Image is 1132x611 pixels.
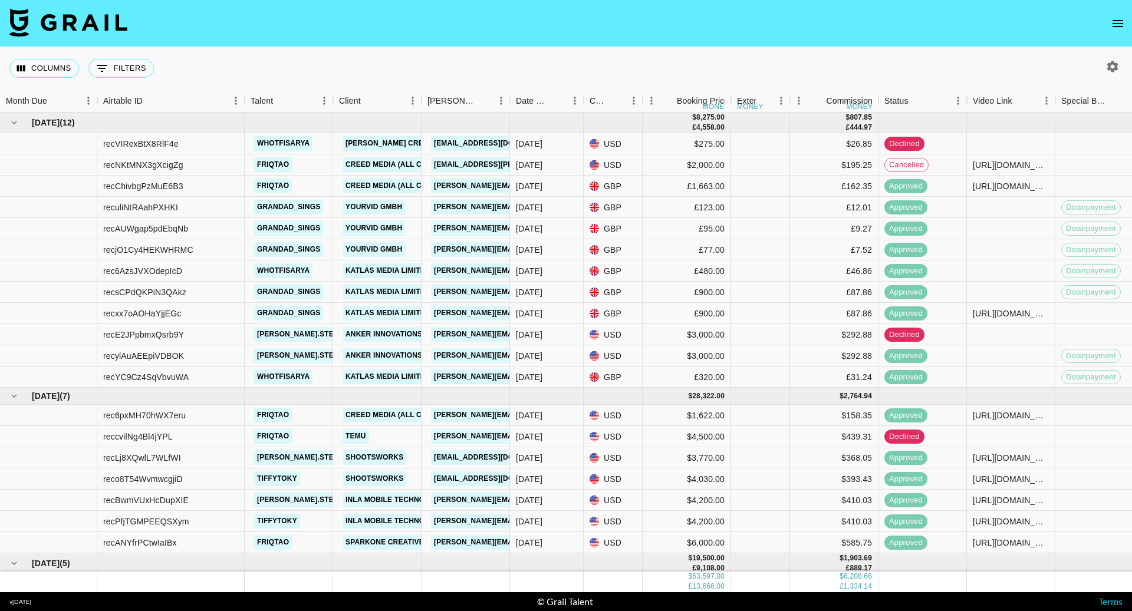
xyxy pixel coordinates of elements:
[584,260,643,282] div: GBP
[88,59,154,78] button: Show filters
[703,103,729,110] div: money
[790,282,878,303] div: £87.86
[516,244,542,256] div: 22/05/2025
[884,474,927,485] span: approved
[790,405,878,426] div: $158.35
[790,345,878,366] div: $292.88
[688,391,692,401] div: $
[516,537,542,549] div: 30/06/2025
[251,90,273,113] div: Talent
[254,450,350,465] a: [PERSON_NAME].stee1e
[566,92,584,110] button: Menu
[343,200,405,214] a: YourVid GmbH
[254,242,323,257] a: grandad_sings
[885,160,928,171] span: cancelled
[1110,93,1126,109] button: Sort
[254,263,312,278] a: whotfisarya
[643,405,731,426] div: $1,622.00
[846,123,850,133] div: £
[103,452,181,464] div: recLj8XQwlL7WLfWI
[80,92,97,110] button: Menu
[516,308,542,319] div: 19/05/2025
[850,123,872,133] div: 444.97
[431,200,623,214] a: [PERSON_NAME][EMAIL_ADDRESS][DOMAIN_NAME]
[643,532,731,553] div: $6,000.00
[47,93,64,109] button: Sort
[6,90,47,113] div: Month Due
[643,345,731,366] div: $3,000.00
[103,159,183,171] div: recNKtMNX3gXcigZg
[549,93,566,109] button: Sort
[584,345,643,366] div: USD
[431,348,744,363] a: [PERSON_NAME][EMAIL_ADDRESS][PERSON_NAME][PERSON_NAME][DOMAIN_NAME]
[584,490,643,511] div: USD
[643,154,731,176] div: $2,000.00
[884,266,927,277] span: approved
[692,553,725,563] div: 19,500.00
[1062,223,1120,235] span: Downpayment
[643,197,731,218] div: £123.00
[1062,266,1120,277] span: Downpayment
[643,511,731,532] div: $4,200.00
[227,92,245,110] button: Menu
[846,103,873,110] div: money
[431,369,623,384] a: [PERSON_NAME][EMAIL_ADDRESS][DOMAIN_NAME]
[431,471,563,486] a: [EMAIL_ADDRESS][DOMAIN_NAME]
[254,136,312,151] a: whotfisarya
[790,154,878,176] div: $195.25
[6,114,22,131] button: hide children
[844,391,872,401] div: 2,764.94
[643,260,731,282] div: £480.00
[643,490,731,511] div: $4,200.00
[692,113,696,123] div: $
[850,113,872,123] div: 807.85
[884,410,927,421] span: approved
[431,493,623,507] a: [PERSON_NAME][EMAIL_ADDRESS][DOMAIN_NAME]
[643,447,731,468] div: $3,770.00
[584,133,643,154] div: USD
[103,494,189,506] div: recBwmVUxHcDupXIE
[809,93,826,109] button: Sort
[692,563,696,573] div: £
[254,327,350,342] a: [PERSON_NAME].stee1e
[431,157,623,172] a: [EMAIL_ADDRESS][PERSON_NAME][DOMAIN_NAME]
[431,535,623,550] a: [PERSON_NAME][EMAIL_ADDRESS][DOMAIN_NAME]
[9,59,79,78] button: Select columns
[143,93,159,109] button: Sort
[254,471,300,486] a: tiffytoky
[584,218,643,239] div: GBP
[790,197,878,218] div: £12.01
[516,452,542,464] div: 23/06/2025
[516,159,542,171] div: 30/04/2024
[790,490,878,511] div: $410.03
[1062,245,1120,256] span: Downpayment
[103,286,186,298] div: recsCPdQKPiN3QAkz
[516,516,542,527] div: 23/06/2025
[343,242,405,257] a: YourVid GmbH
[510,90,584,113] div: Date Created
[431,327,744,342] a: [PERSON_NAME][EMAIL_ADDRESS][PERSON_NAME][PERSON_NAME][DOMAIN_NAME]
[790,218,878,239] div: £9.27
[254,369,312,384] a: whotfisarya
[692,582,725,592] div: 13,666.00
[884,351,927,362] span: approved
[973,473,1049,485] div: https://www.tiktok.com/@tiffytoky/video/7525159057062235414?lang=en
[973,494,1049,506] div: https://www.tiktok.com/@ethan.stee1e/video/7530693550896549142?lang=en
[516,286,542,298] div: 13/05/2025
[103,265,182,277] div: rec6AzsJVXOdepIcD
[826,90,873,113] div: Commission
[1012,93,1029,109] button: Sort
[790,260,878,282] div: £46.86
[884,287,927,298] span: approved
[850,563,872,573] div: 889.17
[343,535,458,550] a: Sparkone Creative Limited
[844,572,872,582] div: 6,208.66
[1061,90,1110,113] div: Special Booking Type
[840,553,844,563] div: $
[973,90,1012,113] div: Video Link
[884,202,927,213] span: approved
[844,553,872,563] div: 1,903.69
[643,282,731,303] div: £900.00
[516,473,542,485] div: 23/06/2025
[254,493,350,507] a: [PERSON_NAME].stee1e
